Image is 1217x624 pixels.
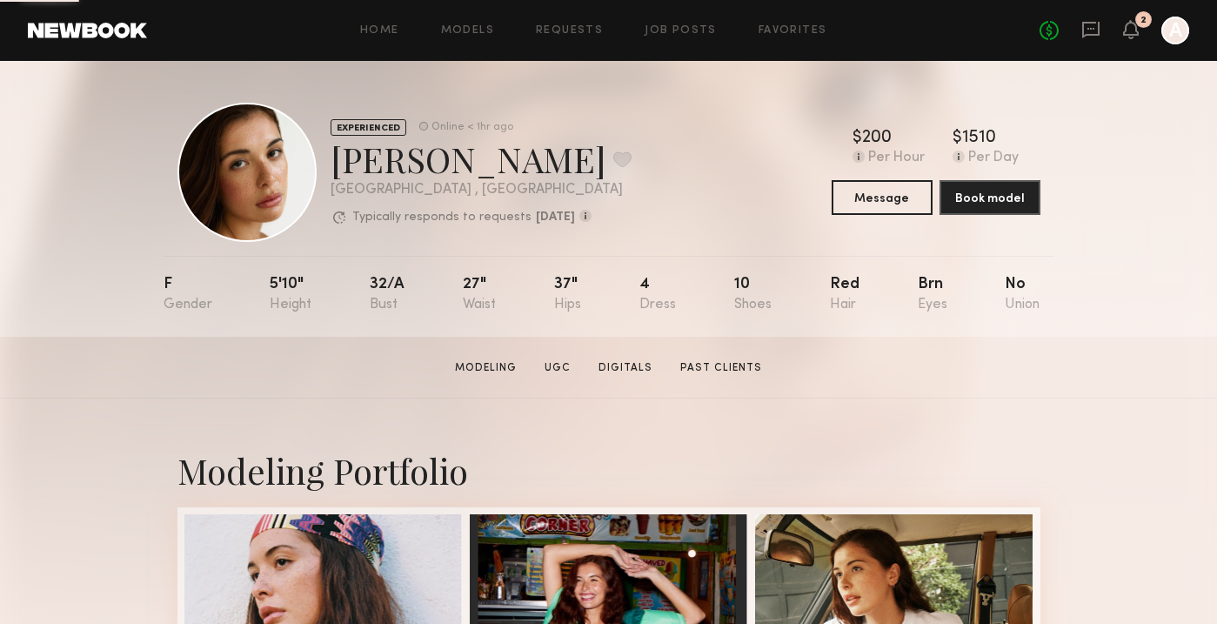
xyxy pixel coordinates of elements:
div: $ [853,130,862,147]
a: A [1161,17,1189,44]
div: 2 [1140,16,1147,25]
div: 1510 [962,130,996,147]
div: EXPERIENCED [331,119,406,136]
div: [PERSON_NAME] [331,136,632,182]
div: Online < 1hr ago [431,122,513,133]
div: F [164,277,212,312]
a: Requests [536,25,603,37]
div: Per Hour [868,151,925,166]
a: Modeling [448,360,524,376]
div: 4 [639,277,676,312]
div: 200 [862,130,892,147]
a: Home [360,25,399,37]
a: Job Posts [645,25,717,37]
div: 27" [463,277,496,312]
a: Favorites [759,25,827,37]
a: Past Clients [673,360,769,376]
div: 5'10" [270,277,311,312]
div: [GEOGRAPHIC_DATA] , [GEOGRAPHIC_DATA] [331,183,632,198]
div: 32/a [370,277,405,312]
button: Book model [939,180,1040,215]
a: Models [441,25,494,37]
div: 10 [734,277,772,312]
button: Message [832,180,933,215]
p: Typically responds to requests [352,211,532,224]
div: Per Day [968,151,1019,166]
div: Brn [918,277,947,312]
b: [DATE] [536,211,575,224]
a: Digitals [592,360,659,376]
div: Modeling Portfolio [177,447,1040,493]
div: Red [830,277,859,312]
div: No [1005,277,1040,312]
div: 37" [554,277,581,312]
a: UGC [538,360,578,376]
div: $ [953,130,962,147]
